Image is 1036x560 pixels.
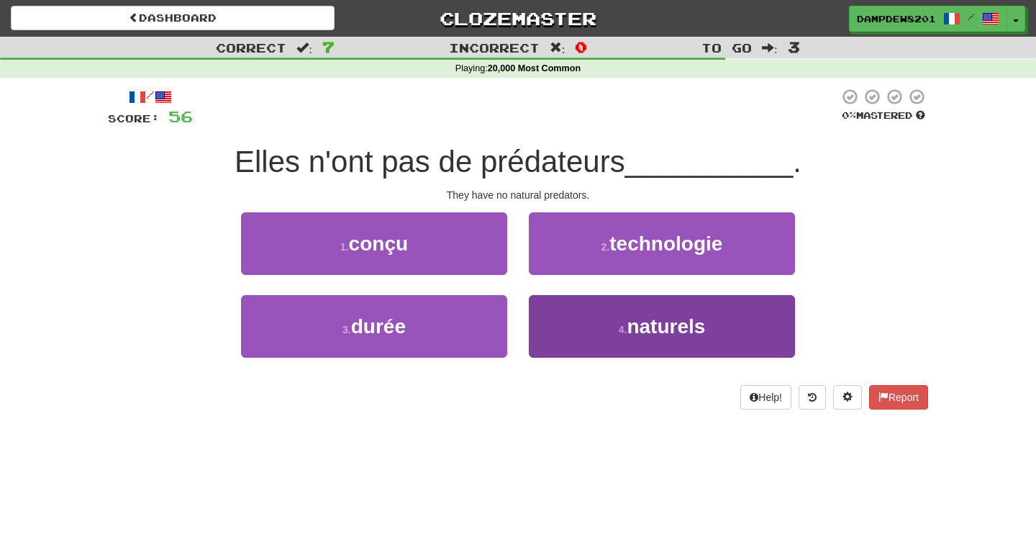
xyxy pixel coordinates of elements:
span: Elles n'ont pas de prédateurs [235,145,625,179]
span: 0 % [842,109,856,121]
span: technologie [609,232,722,255]
a: DampDew8201 / [849,6,1007,32]
a: Clozemaster [356,6,680,31]
button: 1.conçu [241,212,507,275]
small: 2 . [601,241,610,253]
span: To go [701,40,752,55]
span: conçu [349,232,408,255]
small: 4 . [619,324,627,335]
span: : [296,42,312,54]
div: They have no natural predators. [108,188,928,202]
span: . [793,145,801,179]
a: Dashboard [11,6,335,30]
small: 3 . [342,324,351,335]
span: Score: [108,112,160,125]
span: 7 [322,38,335,55]
span: Incorrect [449,40,540,55]
span: DampDew8201 [857,12,936,25]
span: : [550,42,565,54]
span: durée [351,315,406,338]
span: __________ [625,145,794,179]
span: / [968,12,975,22]
span: 56 [168,107,193,125]
span: : [762,42,778,54]
span: Correct [216,40,286,55]
div: Mastered [839,109,928,122]
span: 0 [575,38,587,55]
button: Round history (alt+y) [799,385,826,410]
button: Report [869,385,928,410]
div: / [108,88,193,106]
button: 4.naturels [529,295,795,358]
button: 2.technologie [529,212,795,275]
small: 1 . [340,241,349,253]
span: 3 [788,38,800,55]
button: Help! [740,385,791,410]
button: 3.durée [241,295,507,358]
span: naturels [627,315,705,338]
strong: 20,000 Most Common [488,63,581,73]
